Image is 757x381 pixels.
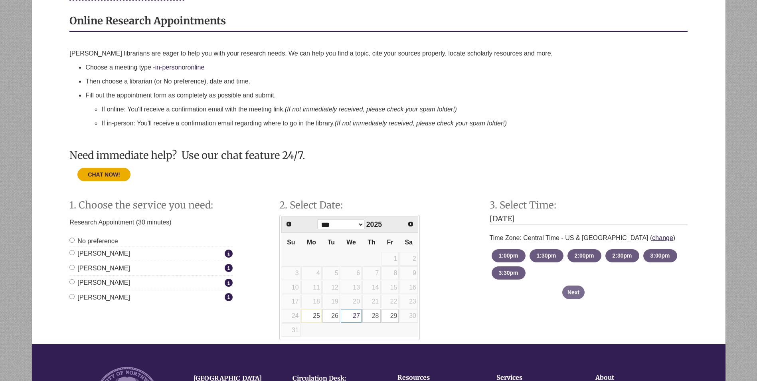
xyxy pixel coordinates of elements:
[69,14,226,27] strong: Online Research Appointments
[362,309,381,323] td: Available
[69,250,75,255] input: [PERSON_NAME]
[346,239,356,246] span: Wednesday
[567,249,601,262] button: 2:00pm
[285,106,457,113] em: (If not immediately received, please check your spam folder!)
[77,168,130,181] button: CHAT NOW!
[407,221,414,227] span: Next
[279,200,477,210] h2: Step 2. Select Date:
[322,309,340,323] a: 26
[69,236,232,303] div: Staff Member Group: Online Appointments
[69,215,232,230] p: Research Appointment (30 minutes)
[387,239,393,246] span: Friday
[283,218,295,230] a: Previous Month
[69,236,118,246] label: No preference
[490,200,688,210] h2: Step 3: Select Time:
[562,286,585,299] button: Next
[101,119,687,128] p: If in-person: You'll receive a confirmation email regarding where to go in the library.
[85,91,687,100] p: Fill out the appointment form as completely as possible and submit.
[652,234,673,241] a: change
[340,309,362,323] td: Available
[69,265,75,270] input: [PERSON_NAME]
[328,239,335,246] span: Tuesday
[341,309,362,323] a: 27
[69,238,75,243] input: No preference
[85,77,687,86] p: Then choose a librarian (or No preference), date and time.
[490,215,688,225] h3: [DATE]
[77,171,130,178] a: CHAT NOW!
[530,249,563,262] button: 1:30pm
[69,200,267,210] h2: Step 1. Choose the service you need:
[69,294,75,299] input: [PERSON_NAME]
[69,248,222,259] label: [PERSON_NAME]
[318,220,364,229] select: Select month
[307,239,316,246] span: Monday
[69,278,222,288] label: [PERSON_NAME]
[381,309,399,323] a: 29
[643,249,677,262] button: 3:00pm
[605,249,639,262] button: 2:30pm
[301,309,322,323] a: 25
[381,309,399,323] td: Available
[322,309,340,323] td: Available
[286,221,292,227] span: Prev
[490,229,688,247] div: Time Zone: Central Time - US & [GEOGRAPHIC_DATA] ( )
[287,239,295,246] span: Sunday
[101,105,687,114] p: If online: You'll receive a confirmation email with the meeting link.
[405,239,412,246] span: Saturday
[69,50,553,57] span: [PERSON_NAME] librarians are eager to help you with your research needs. We can help you find a t...
[188,64,205,71] a: online
[492,249,526,262] button: 1:00pm
[366,220,382,228] span: 2025
[492,266,526,280] button: 3:30pm
[69,279,75,284] input: [PERSON_NAME]
[69,292,222,303] label: [PERSON_NAME]
[368,239,375,246] span: Thursday
[301,309,322,323] td: Available
[404,218,417,230] a: Next Month
[155,64,182,71] a: in-person
[69,150,687,161] h3: Need immediate help? Use our chat feature 24/7.
[362,309,380,323] a: 28
[69,263,222,274] label: [PERSON_NAME]
[85,63,687,72] p: Choose a meeting type - or
[335,120,507,127] em: (If not immediately received, please check your spam folder!)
